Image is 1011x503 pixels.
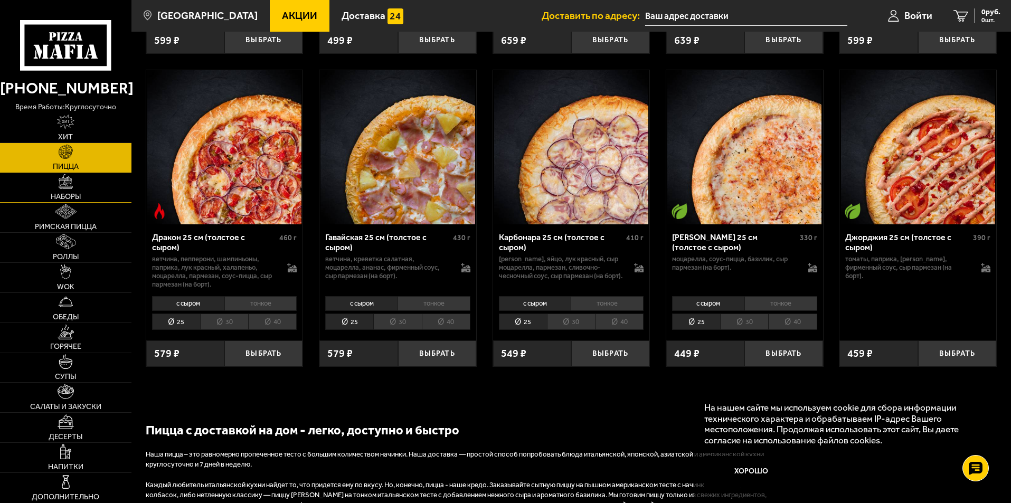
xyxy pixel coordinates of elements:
[744,27,823,53] button: Выбрать
[152,232,277,252] div: Дракон 25 см (толстое с сыром)
[224,27,303,53] button: Выбрать
[453,233,470,242] span: 430 г
[154,35,179,46] span: 599 ₽
[672,255,797,272] p: моцарелла, соус-пицца, базилик, сыр пармезан (на борт).
[493,70,650,224] a: Карбонара 25 см (толстое с сыром)
[645,6,847,26] input: Ваш адрес доставки
[57,283,74,291] span: WOK
[547,314,595,330] li: 30
[373,314,421,330] li: 30
[571,340,649,366] button: Выбрать
[672,296,744,311] li: с сыром
[248,314,297,330] li: 40
[571,296,644,311] li: тонкое
[672,203,687,219] img: Вегетарианское блюдо
[501,35,526,46] span: 659 ₽
[499,296,571,311] li: с сыром
[398,27,476,53] button: Выбрать
[152,203,167,219] img: Острое блюдо
[542,11,645,21] span: Доставить по адресу:
[800,233,817,242] span: 330 г
[53,253,79,261] span: Роллы
[388,8,403,24] img: 15daf4d41897b9f0e9f617042186c801.svg
[325,232,450,252] div: Гавайская 25 см (толстое с сыром)
[672,232,797,252] div: [PERSON_NAME] 25 см (толстое с сыром)
[157,11,258,21] span: [GEOGRAPHIC_DATA]
[154,348,179,359] span: 579 ₽
[422,314,470,330] li: 40
[847,348,873,359] span: 459 ₽
[398,340,476,366] button: Выбрать
[325,296,398,311] li: с сыром
[51,193,81,201] span: Наборы
[841,70,995,224] img: Джорджия 25 см (толстое с сыром)
[146,70,303,224] a: Острое блюдоДракон 25 см (толстое с сыром)
[282,11,317,21] span: Акции
[595,314,644,330] li: 40
[845,232,970,252] div: Джорджия 25 см (толстое с сыром)
[58,134,73,141] span: Хит
[672,314,720,330] li: 25
[918,27,996,53] button: Выбрать
[499,232,624,252] div: Карбонара 25 см (толстое с сыром)
[200,314,248,330] li: 30
[224,296,297,311] li: тонкое
[845,255,970,280] p: томаты, паприка, [PERSON_NAME], фирменный соус, сыр пармезан (на борт).
[666,70,823,224] a: Вегетарианское блюдоМаргарита 25 см (толстое с сыром)
[35,223,97,231] span: Римская пицца
[152,296,224,311] li: с сыром
[981,17,1000,23] span: 0 шт.
[53,314,79,321] span: Обеды
[325,255,450,280] p: ветчина, креветка салатная, моцарелла, ананас, фирменный соус, сыр пармезан (на борт).
[674,348,700,359] span: 449 ₽
[704,402,980,446] p: На нашем сайте мы используем cookie для сбора информации технического характера и обрабатываем IP...
[146,421,779,439] h2: Пицца с доставкой на дом - легко, доступно и быстро
[279,233,297,242] span: 460 г
[571,27,649,53] button: Выбрать
[147,70,301,224] img: Дракон 25 см (толстое с сыром)
[32,493,99,501] span: Дополнительно
[499,255,624,280] p: [PERSON_NAME], яйцо, лук красный, сыр Моцарелла, пармезан, сливочно-чесночный соус, сыр пармезан ...
[918,340,996,366] button: Выбрать
[50,343,81,350] span: Горячее
[319,70,476,224] a: Гавайская 25 см (толстое с сыром)
[973,233,990,242] span: 390 г
[327,35,353,46] span: 499 ₽
[626,233,644,242] span: 410 г
[342,11,385,21] span: Доставка
[327,348,353,359] span: 579 ₽
[981,8,1000,16] span: 0 руб.
[48,463,83,471] span: Напитки
[768,314,817,330] li: 40
[720,314,768,330] li: 30
[904,11,932,21] span: Войти
[55,373,76,381] span: Супы
[839,70,996,224] a: Вегетарианское блюдоДжорджия 25 см (толстое с сыром)
[674,35,700,46] span: 639 ₽
[398,296,470,311] li: тонкое
[744,340,823,366] button: Выбрать
[704,456,799,488] button: Хорошо
[325,314,373,330] li: 25
[53,163,79,170] span: Пицца
[744,296,817,311] li: тонкое
[30,403,101,411] span: Салаты и закуски
[847,35,873,46] span: 599 ₽
[667,70,821,224] img: Маргарита 25 см (толстое с сыром)
[845,203,861,219] img: Вегетарианское блюдо
[499,314,547,330] li: 25
[152,255,277,289] p: ветчина, пепперони, шампиньоны, паприка, лук красный, халапеньо, моцарелла, пармезан, соус-пицца,...
[320,70,475,224] img: Гавайская 25 см (толстое с сыром)
[494,70,648,224] img: Карбонара 25 см (толстое с сыром)
[152,314,200,330] li: 25
[224,340,303,366] button: Выбрать
[146,450,779,470] p: Наша пицца – это равномерно пропеченное тесто с большим количеством начинки. Наша доставка — прос...
[49,433,82,441] span: Десерты
[501,348,526,359] span: 549 ₽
